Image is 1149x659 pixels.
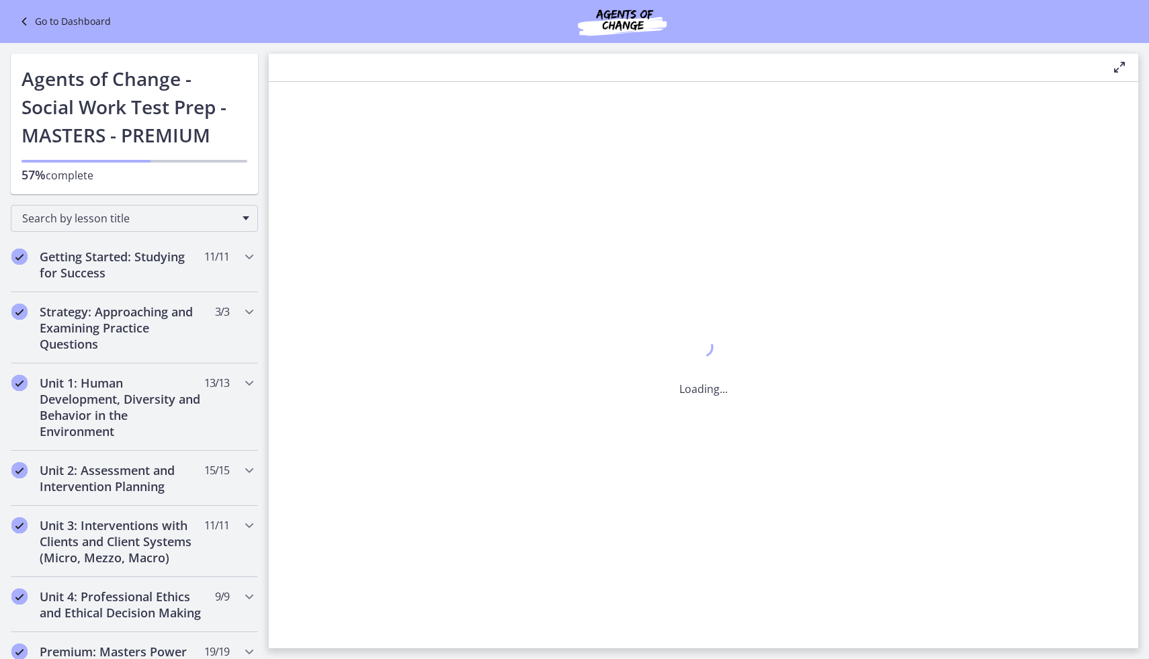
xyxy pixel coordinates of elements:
[11,304,28,320] i: Completed
[11,205,258,232] div: Search by lesson title
[542,5,703,38] img: Agents of Change
[204,249,229,265] span: 11 / 11
[40,462,204,494] h2: Unit 2: Assessment and Intervention Planning
[204,462,229,478] span: 15 / 15
[40,375,204,439] h2: Unit 1: Human Development, Diversity and Behavior in the Environment
[40,517,204,566] h2: Unit 3: Interventions with Clients and Client Systems (Micro, Mezzo, Macro)
[40,588,204,621] h2: Unit 4: Professional Ethics and Ethical Decision Making
[11,249,28,265] i: Completed
[22,167,46,183] span: 57%
[11,375,28,391] i: Completed
[40,249,204,281] h2: Getting Started: Studying for Success
[22,64,247,149] h1: Agents of Change - Social Work Test Prep - MASTERS - PREMIUM
[16,13,111,30] a: Go to Dashboard
[215,588,229,605] span: 9 / 9
[40,304,204,352] h2: Strategy: Approaching and Examining Practice Questions
[204,517,229,533] span: 11 / 11
[11,588,28,605] i: Completed
[679,334,728,365] div: 1
[215,304,229,320] span: 3 / 3
[22,167,247,183] p: complete
[11,462,28,478] i: Completed
[11,517,28,533] i: Completed
[22,211,236,226] span: Search by lesson title
[204,375,229,391] span: 13 / 13
[679,381,728,397] p: Loading...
